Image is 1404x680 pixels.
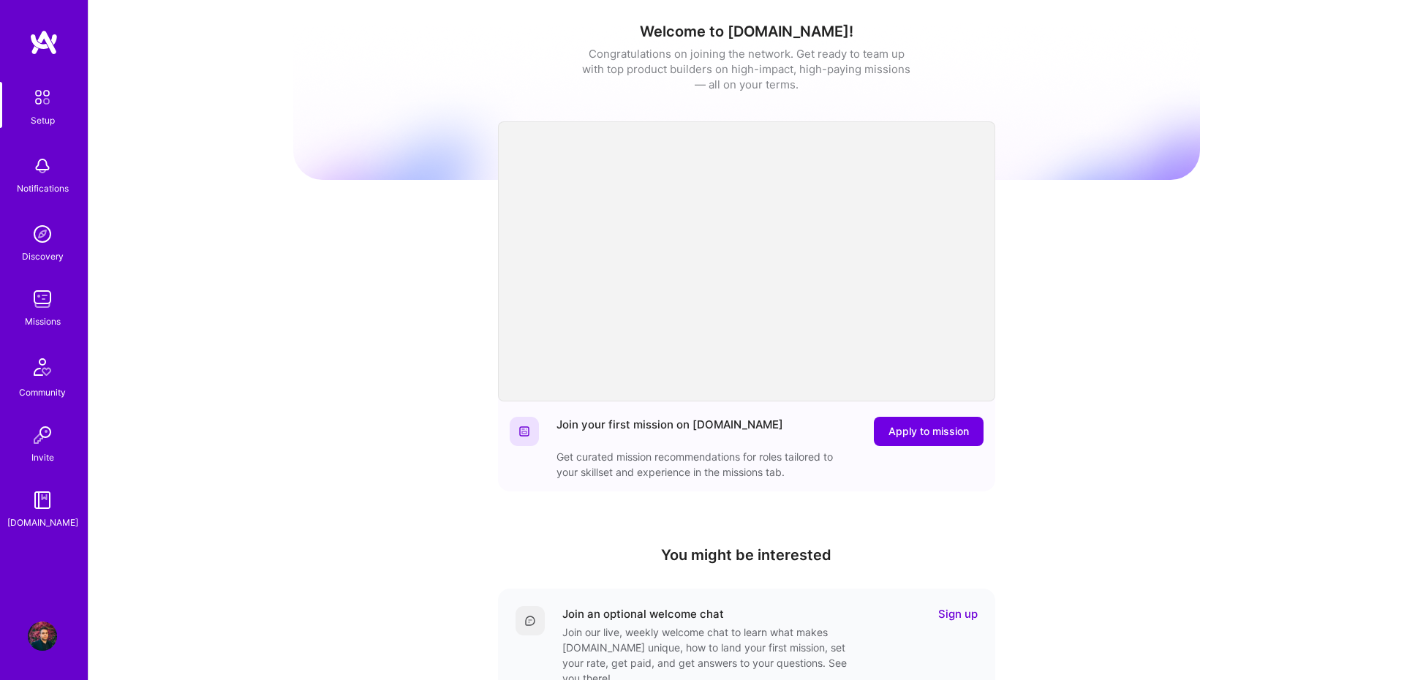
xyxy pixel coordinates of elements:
div: Discovery [22,249,64,264]
img: Website [518,426,530,437]
div: Join an optional welcome chat [562,606,724,622]
img: bell [28,151,57,181]
img: Invite [28,420,57,450]
div: Get curated mission recommendations for roles tailored to your skillset and experience in the mis... [556,449,849,480]
iframe: video [498,121,995,401]
div: Setup [31,113,55,128]
img: Community [25,350,60,385]
img: discovery [28,219,57,249]
img: User Avatar [28,622,57,651]
div: Community [19,385,66,400]
a: User Avatar [24,622,61,651]
div: Congratulations on joining the network. Get ready to team up with top product builders on high-im... [582,46,911,92]
img: teamwork [28,284,57,314]
button: Apply to mission [874,417,984,446]
div: Join your first mission on [DOMAIN_NAME] [556,417,783,446]
h1: Welcome to [DOMAIN_NAME]! [293,23,1200,40]
span: Apply to mission [888,424,969,439]
div: [DOMAIN_NAME] [7,515,78,530]
img: guide book [28,486,57,515]
img: setup [27,82,58,113]
h4: You might be interested [498,546,995,564]
img: Comment [524,615,536,627]
div: Missions [25,314,61,329]
div: Notifications [17,181,69,196]
div: Invite [31,450,54,465]
img: logo [29,29,58,56]
a: Sign up [938,606,978,622]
